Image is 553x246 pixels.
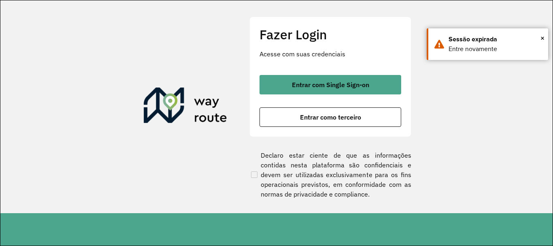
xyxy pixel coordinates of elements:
div: Entre novamente [449,44,542,54]
span: × [540,32,544,44]
label: Declaro estar ciente de que as informações contidas nesta plataforma são confidenciais e devem se... [249,150,411,199]
button: button [259,75,401,94]
img: Roteirizador AmbevTech [144,88,227,126]
button: Close [540,32,544,44]
h2: Fazer Login [259,27,401,42]
span: Entrar como terceiro [300,114,361,120]
div: Sessão expirada [449,34,542,44]
button: button [259,107,401,127]
p: Acesse com suas credenciais [259,49,401,59]
span: Entrar com Single Sign-on [292,81,369,88]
